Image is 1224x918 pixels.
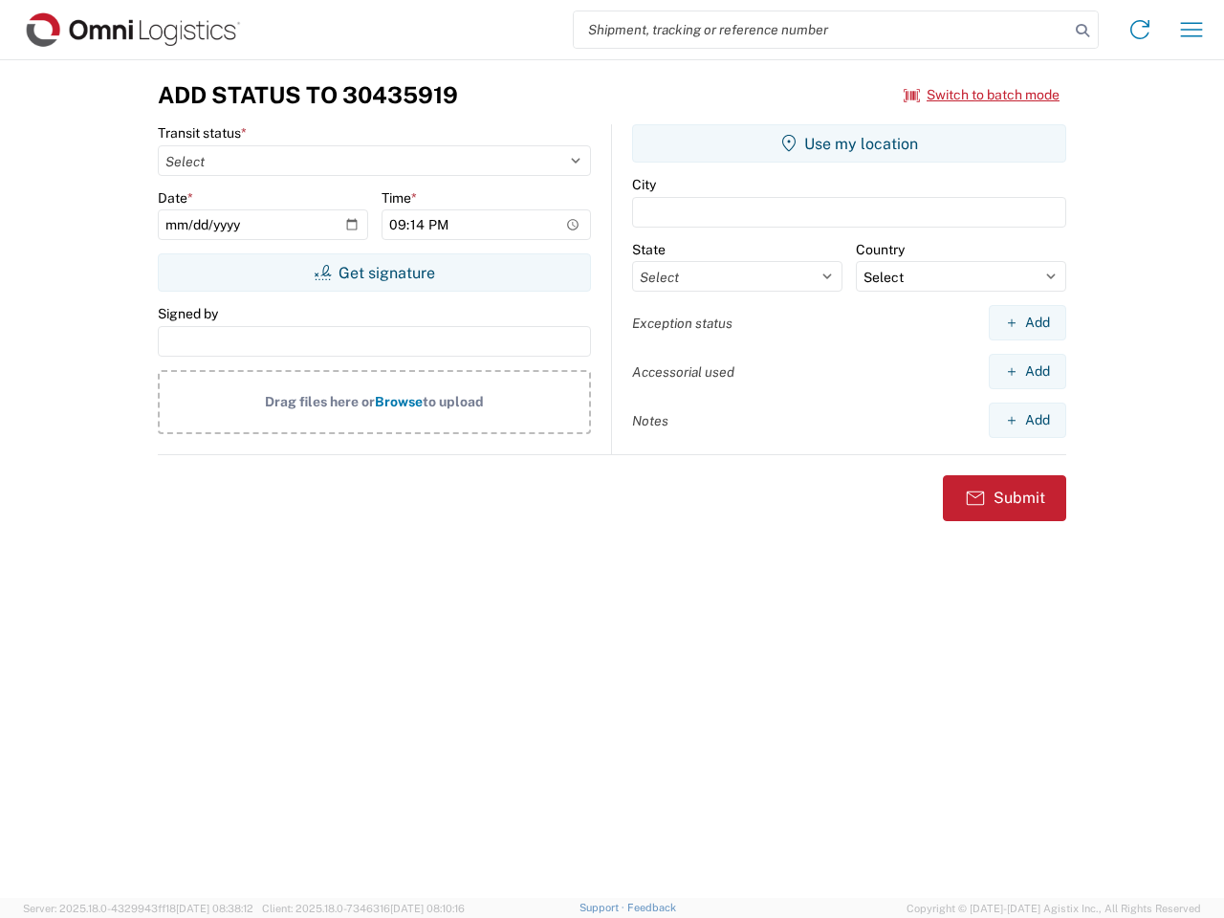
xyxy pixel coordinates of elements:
[632,124,1066,163] button: Use my location
[632,315,732,332] label: Exception status
[943,475,1066,521] button: Submit
[574,11,1069,48] input: Shipment, tracking or reference number
[176,903,253,914] span: [DATE] 08:38:12
[158,81,458,109] h3: Add Status to 30435919
[627,902,676,913] a: Feedback
[390,903,465,914] span: [DATE] 08:10:16
[375,394,423,409] span: Browse
[158,124,247,142] label: Transit status
[579,902,627,913] a: Support
[632,363,734,381] label: Accessorial used
[989,354,1066,389] button: Add
[989,403,1066,438] button: Add
[158,305,218,322] label: Signed by
[907,900,1201,917] span: Copyright © [DATE]-[DATE] Agistix Inc., All Rights Reserved
[904,79,1060,111] button: Switch to batch mode
[423,394,484,409] span: to upload
[632,412,668,429] label: Notes
[158,253,591,292] button: Get signature
[265,394,375,409] span: Drag files here or
[23,903,253,914] span: Server: 2025.18.0-4329943ff18
[262,903,465,914] span: Client: 2025.18.0-7346316
[158,189,193,207] label: Date
[382,189,417,207] label: Time
[632,176,656,193] label: City
[632,241,666,258] label: State
[856,241,905,258] label: Country
[989,305,1066,340] button: Add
